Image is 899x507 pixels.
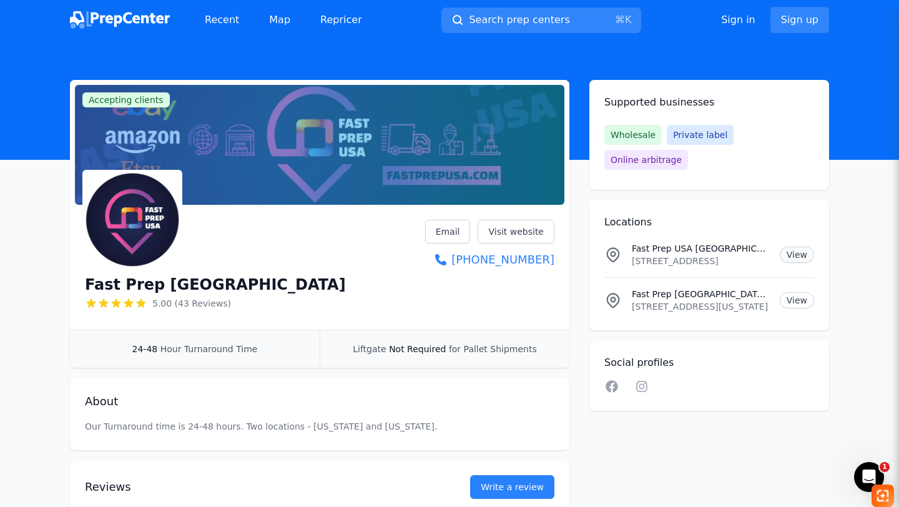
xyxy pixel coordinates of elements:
span: Search prep centers [469,12,569,27]
span: Not Required [389,344,446,354]
p: Fast Prep USA [GEOGRAPHIC_DATA] [632,242,770,255]
img: PrepCenter [70,11,170,29]
span: 24-48 [132,344,158,354]
a: Sign up [770,7,829,33]
p: [STREET_ADDRESS] [632,255,770,267]
h2: Social profiles [604,355,814,370]
a: Recent [195,7,249,32]
span: Wholesale [604,125,662,145]
a: View [780,292,814,308]
span: Private label [667,125,734,145]
span: Accepting clients [82,92,170,107]
iframe: Intercom live chat [854,462,884,492]
p: Fast Prep [GEOGRAPHIC_DATA] Location [632,288,770,300]
kbd: ⌘ [615,14,625,26]
a: Map [259,7,300,32]
h2: About [85,393,554,410]
a: Write a review [470,475,554,499]
span: 1 [880,462,890,472]
a: Sign in [721,12,755,27]
span: Hour Turnaround Time [160,344,258,354]
a: Email [425,220,471,244]
h2: Reviews [85,478,430,496]
kbd: K [625,14,632,26]
img: Fast Prep USA [85,172,180,267]
span: Online arbitrage [604,150,688,170]
a: Visit website [478,220,554,244]
span: 5.00 (43 Reviews) [152,297,231,310]
span: Liftgate [353,344,386,354]
p: [STREET_ADDRESS][US_STATE] [632,300,770,313]
h2: Locations [604,215,814,230]
h2: Supported businesses [604,95,814,110]
h1: Fast Prep [GEOGRAPHIC_DATA] [85,275,346,295]
a: View [780,247,814,263]
span: for Pallet Shipments [449,344,537,354]
a: [PHONE_NUMBER] [425,251,554,268]
button: Search prep centers⌘K [441,7,641,33]
p: Our Turnaround time is 24-48 hours. Two locations - [US_STATE] and [US_STATE]. [85,420,554,433]
a: Repricer [310,7,372,32]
